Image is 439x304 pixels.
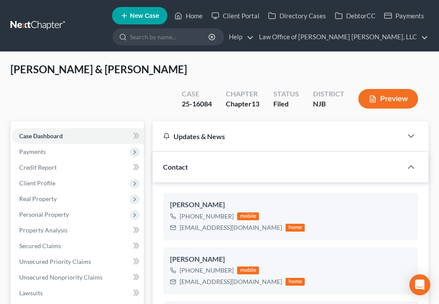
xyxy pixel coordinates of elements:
span: [PERSON_NAME] & [PERSON_NAME] [10,63,187,75]
div: mobile [237,212,259,220]
div: Open Intercom Messenger [409,274,430,295]
span: Credit Report [19,164,57,171]
div: NJB [313,99,344,109]
div: District [313,89,344,99]
a: Unsecured Nonpriority Claims [12,270,144,285]
span: Real Property [19,195,57,202]
div: home [286,278,305,286]
a: Law Office of [PERSON_NAME] [PERSON_NAME], LLC [255,29,428,45]
div: home [286,224,305,232]
a: Case Dashboard [12,128,144,144]
a: Secured Claims [12,238,144,254]
a: Help [225,29,254,45]
button: Preview [358,89,418,109]
input: Search by name... [130,29,210,45]
a: Client Portal [207,8,264,24]
div: [EMAIL_ADDRESS][DOMAIN_NAME] [180,223,282,232]
span: Property Analysis [19,226,68,234]
div: Chapter [226,99,259,109]
a: Unsecured Priority Claims [12,254,144,270]
span: Payments [19,148,46,155]
span: New Case [130,13,159,19]
a: Home [170,8,207,24]
div: Case [182,89,212,99]
span: Unsecured Priority Claims [19,258,91,265]
span: Contact [163,163,188,171]
div: Status [273,89,299,99]
span: Lawsuits [19,289,43,297]
div: Chapter [226,89,259,99]
a: DebtorCC [330,8,380,24]
a: Property Analysis [12,222,144,238]
div: 25-16084 [182,99,212,109]
span: 13 [252,99,259,108]
a: Credit Report [12,160,144,175]
div: Filed [273,99,299,109]
a: Directory Cases [264,8,330,24]
span: Secured Claims [19,242,61,249]
span: Unsecured Nonpriority Claims [19,273,102,281]
a: Lawsuits [12,285,144,301]
span: Personal Property [19,211,69,218]
span: Client Profile [19,179,55,187]
a: Payments [380,8,429,24]
div: Updates & News [163,132,392,141]
span: Case Dashboard [19,132,63,140]
div: [PERSON_NAME] [170,200,411,210]
div: [PHONE_NUMBER] [180,212,234,221]
div: [PHONE_NUMBER] [180,266,234,275]
div: mobile [237,266,259,274]
div: [EMAIL_ADDRESS][DOMAIN_NAME] [180,277,282,286]
div: [PERSON_NAME] [170,254,411,265]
